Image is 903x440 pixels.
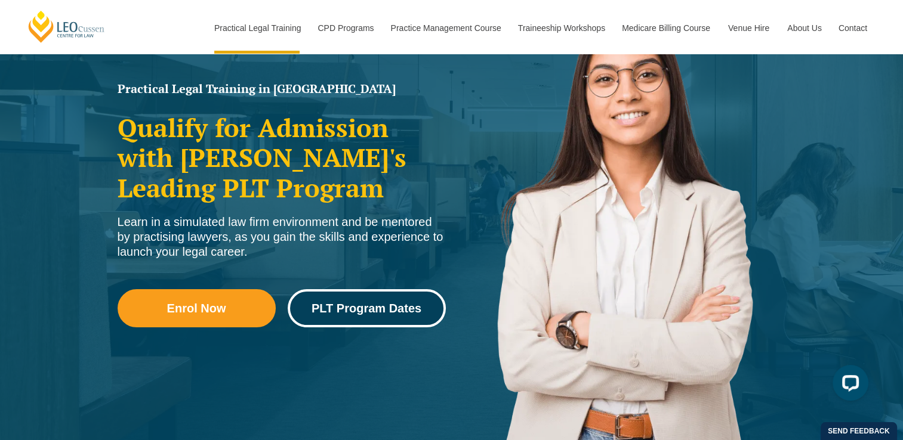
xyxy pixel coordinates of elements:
a: Practice Management Course [382,2,509,54]
a: CPD Programs [309,2,381,54]
a: Medicare Billing Course [613,2,719,54]
a: Venue Hire [719,2,778,54]
h1: Practical Legal Training in [GEOGRAPHIC_DATA] [118,83,446,95]
a: Enrol Now [118,289,276,327]
a: Practical Legal Training [205,2,309,54]
span: Enrol Now [167,302,226,314]
a: About Us [778,2,830,54]
a: Traineeship Workshops [509,2,613,54]
div: Learn in a simulated law firm environment and be mentored by practising lawyers, as you gain the ... [118,215,446,259]
a: PLT Program Dates [288,289,446,327]
a: [PERSON_NAME] Centre for Law [27,10,106,44]
a: Contact [830,2,876,54]
iframe: LiveChat chat widget [823,360,873,410]
h2: Qualify for Admission with [PERSON_NAME]'s Leading PLT Program [118,113,446,203]
span: PLT Program Dates [312,302,421,314]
